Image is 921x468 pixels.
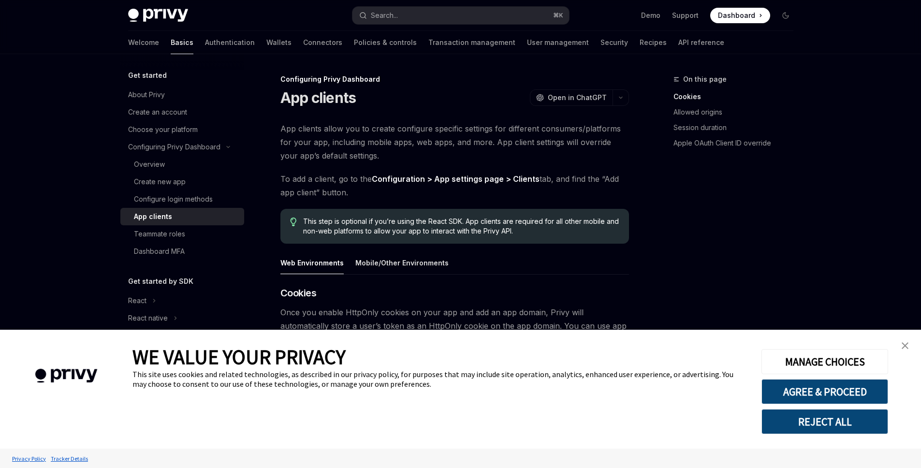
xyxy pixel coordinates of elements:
a: Configuration > App settings page > Clients [372,174,540,184]
button: Toggle dark mode [778,8,793,23]
a: Dashboard MFA [120,243,244,260]
h5: Get started [128,70,167,81]
h1: App clients [280,89,356,106]
a: Support [672,11,699,20]
div: App clients [134,211,172,222]
a: Create new app [120,173,244,190]
a: Apple OAuth Client ID override [673,135,801,151]
div: Configuring Privy Dashboard [280,74,629,84]
div: Create an account [128,106,187,118]
span: Cookies [280,286,317,300]
div: Overview [134,159,165,170]
span: App clients allow you to create configure specific settings for different consumers/platforms for... [280,122,629,162]
a: Teammate roles [120,225,244,243]
a: Demo [641,11,660,20]
div: Search... [371,10,398,21]
a: Cookies [673,89,801,104]
a: Choose your platform [120,121,244,138]
a: App clients [120,208,244,225]
div: Web Environments [280,251,344,274]
span: Dashboard [718,11,755,20]
button: MANAGE CHOICES [761,349,888,374]
span: Open in ChatGPT [548,93,607,102]
div: React native [128,312,168,324]
button: REJECT ALL [761,409,888,434]
div: Create new app [134,176,186,188]
button: Open in ChatGPT [530,89,613,106]
a: Authentication [205,31,255,54]
span: ⌘ K [553,12,563,19]
span: Once you enable HttpOnly cookies on your app and add an app domain, Privy will automatically stor... [280,306,629,346]
img: dark logo [128,9,188,22]
a: Connectors [303,31,342,54]
a: Configure login methods [120,190,244,208]
svg: Tip [290,218,297,226]
div: This site uses cookies and related technologies, as described in our privacy policy, for purposes... [132,369,747,389]
a: API reference [678,31,724,54]
a: Policies & controls [354,31,417,54]
button: Open search [352,7,569,24]
div: About Privy [128,89,165,101]
img: company logo [15,355,118,397]
div: Configuring Privy Dashboard [128,141,220,153]
div: Choose your platform [128,124,198,135]
a: User management [527,31,589,54]
a: Session duration [673,120,801,135]
h5: Get started by SDK [128,276,193,287]
button: AGREE & PROCEED [761,379,888,404]
button: Toggle React native section [120,309,244,327]
span: This step is optional if you’re using the React SDK. App clients are required for all other mobil... [303,217,619,236]
a: Wallets [266,31,292,54]
span: WE VALUE YOUR PRIVACY [132,344,346,369]
a: Recipes [640,31,667,54]
a: Overview [120,156,244,173]
a: close banner [895,336,915,355]
div: Dashboard MFA [134,246,185,257]
img: close banner [902,342,908,349]
div: Configure login methods [134,193,213,205]
a: Transaction management [428,31,515,54]
button: Toggle Swift section [120,327,244,344]
a: Create an account [120,103,244,121]
div: Mobile/Other Environments [355,251,449,274]
span: To add a client, go to the tab, and find the “Add app client” button. [280,172,629,199]
a: About Privy [120,86,244,103]
a: Security [600,31,628,54]
a: Basics [171,31,193,54]
a: Allowed origins [673,104,801,120]
button: Toggle Configuring Privy Dashboard section [120,138,244,156]
div: React [128,295,146,307]
a: Dashboard [710,8,770,23]
div: Teammate roles [134,228,185,240]
a: Tracker Details [48,450,90,467]
a: Privacy Policy [10,450,48,467]
a: Welcome [128,31,159,54]
button: Toggle React section [120,292,244,309]
span: On this page [683,73,727,85]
